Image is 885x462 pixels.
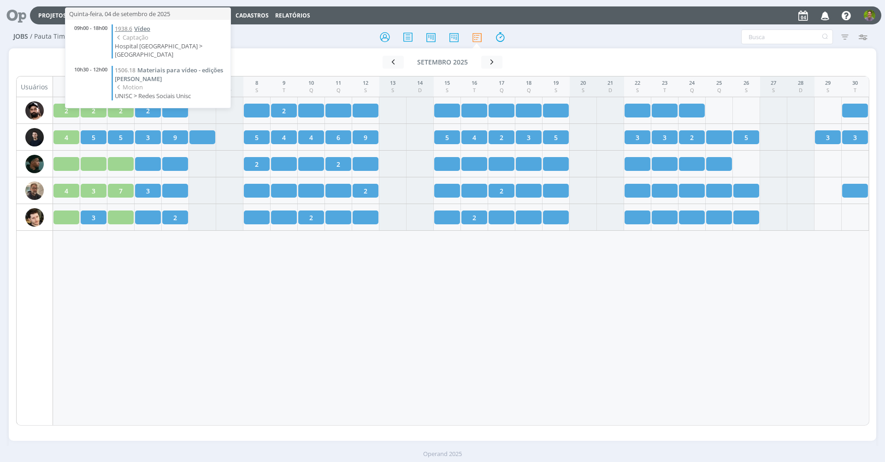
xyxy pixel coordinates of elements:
[134,24,150,33] span: Vídeo
[13,33,28,41] span: Jobs
[25,208,44,227] img: V
[445,133,449,142] span: 5
[25,181,44,200] img: R
[608,87,613,94] div: D
[272,12,313,19] button: Relatórios
[364,186,367,196] span: 2
[115,24,226,33] a: 1938.6Vídeo
[852,79,858,87] div: 30
[472,133,476,142] span: 4
[336,87,341,94] div: Q
[17,76,53,97] div: Usuários
[146,186,150,196] span: 3
[308,79,314,87] div: 10
[115,66,136,74] span: 1506.18
[741,29,833,44] input: Busca
[119,106,123,116] span: 2
[863,7,876,23] button: T
[30,33,80,41] span: / Pauta Timeline
[417,79,423,87] div: 14
[336,159,340,169] span: 2
[92,213,95,222] span: 3
[309,213,313,222] span: 2
[825,87,831,94] div: S
[716,87,722,94] div: Q
[92,186,95,196] span: 3
[115,33,226,42] span: Captação
[798,87,803,94] div: D
[390,79,395,87] div: 13
[553,79,559,87] div: 19
[255,159,259,169] span: 2
[236,12,269,19] span: Cadastros
[744,133,748,142] span: 5
[608,79,613,87] div: 21
[255,133,259,142] span: 5
[115,42,226,58] span: Hospital [GEOGRAPHIC_DATA] > [GEOGRAPHIC_DATA]
[553,87,559,94] div: S
[500,186,503,196] span: 2
[853,133,857,142] span: 3
[25,128,44,146] img: C
[636,133,639,142] span: 3
[826,133,830,142] span: 3
[65,106,68,116] span: 2
[275,12,310,19] a: Relatórios
[472,213,476,222] span: 2
[363,87,368,94] div: S
[825,79,831,87] div: 29
[580,87,586,94] div: S
[115,25,132,33] span: 1938.6
[65,186,68,196] span: 4
[255,79,258,87] div: 8
[580,79,586,87] div: 20
[527,133,531,142] span: 3
[282,133,286,142] span: 4
[798,79,803,87] div: 28
[526,79,531,87] div: 18
[716,79,722,87] div: 25
[282,106,286,116] span: 2
[283,79,285,87] div: 9
[554,133,558,142] span: 5
[115,83,226,92] span: Motion
[173,213,177,222] span: 2
[146,106,150,116] span: 2
[689,87,695,94] div: Q
[499,79,504,87] div: 17
[864,10,875,21] img: T
[743,87,749,94] div: S
[38,12,66,19] a: Projetos
[283,87,285,94] div: T
[662,87,667,94] div: T
[444,79,450,87] div: 15
[25,101,44,120] img: B
[92,133,95,142] span: 5
[662,79,667,87] div: 23
[173,133,177,142] span: 9
[146,133,150,142] span: 3
[635,79,640,87] div: 22
[771,87,776,94] div: S
[115,66,223,83] span: Materiais para vídeo - edições [PERSON_NAME]
[499,87,504,94] div: Q
[255,87,258,94] div: S
[25,155,44,173] img: K
[404,56,481,69] button: setembro 2025
[70,24,112,58] div: 09h00 - 18h00
[65,8,230,20] div: Quinta-feira, 04 de setembro de 2025
[417,87,423,94] div: D
[852,87,858,94] div: T
[472,87,477,94] div: T
[65,133,68,142] span: 4
[363,79,368,87] div: 12
[771,79,776,87] div: 27
[444,87,450,94] div: S
[309,133,313,142] span: 4
[526,87,531,94] div: Q
[635,87,640,94] div: S
[417,58,468,66] span: setembro 2025
[233,12,271,19] button: Cadastros
[690,133,694,142] span: 2
[119,186,123,196] span: 7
